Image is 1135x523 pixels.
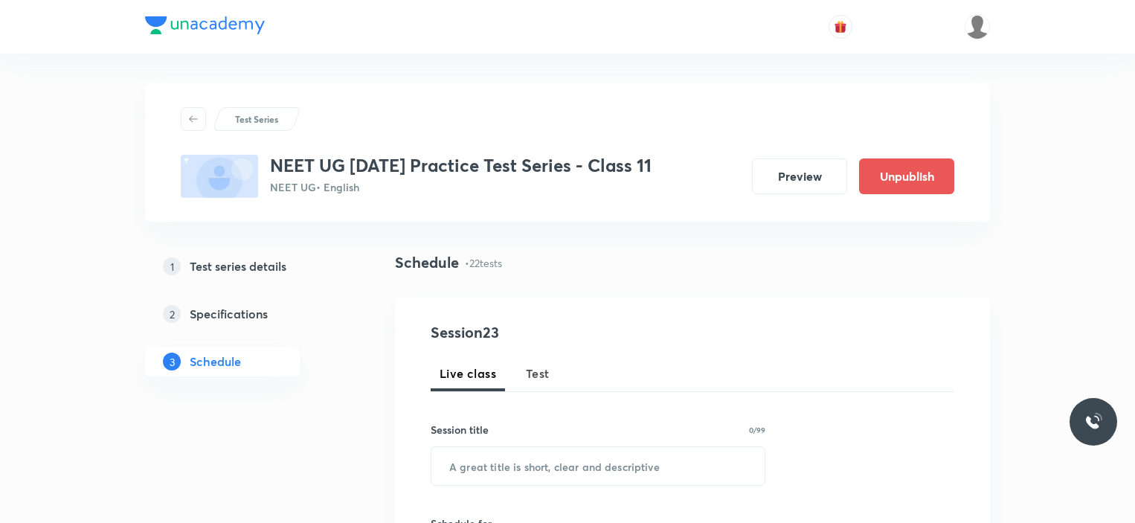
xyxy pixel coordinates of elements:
[145,16,265,38] a: Company Logo
[431,321,702,344] h4: Session 23
[163,305,181,323] p: 2
[270,155,652,176] h3: NEET UG [DATE] Practice Test Series - Class 11
[431,447,765,485] input: A great title is short, clear and descriptive
[829,15,852,39] button: avatar
[163,257,181,275] p: 1
[145,16,265,34] img: Company Logo
[465,255,502,271] p: • 22 tests
[440,365,496,382] span: Live class
[181,155,258,198] img: fallback-thumbnail.png
[965,14,990,39] img: Organic Chemistry
[145,251,347,281] a: 1Test series details
[395,251,459,274] h4: Schedule
[834,20,847,33] img: avatar
[749,426,765,434] p: 0/99
[270,179,652,195] p: NEET UG • English
[145,299,347,329] a: 2Specifications
[190,305,268,323] h5: Specifications
[1084,413,1102,431] img: ttu
[190,353,241,370] h5: Schedule
[526,365,550,382] span: Test
[752,158,847,194] button: Preview
[431,422,489,437] h6: Session title
[190,257,286,275] h5: Test series details
[235,112,278,126] p: Test Series
[859,158,954,194] button: Unpublish
[163,353,181,370] p: 3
